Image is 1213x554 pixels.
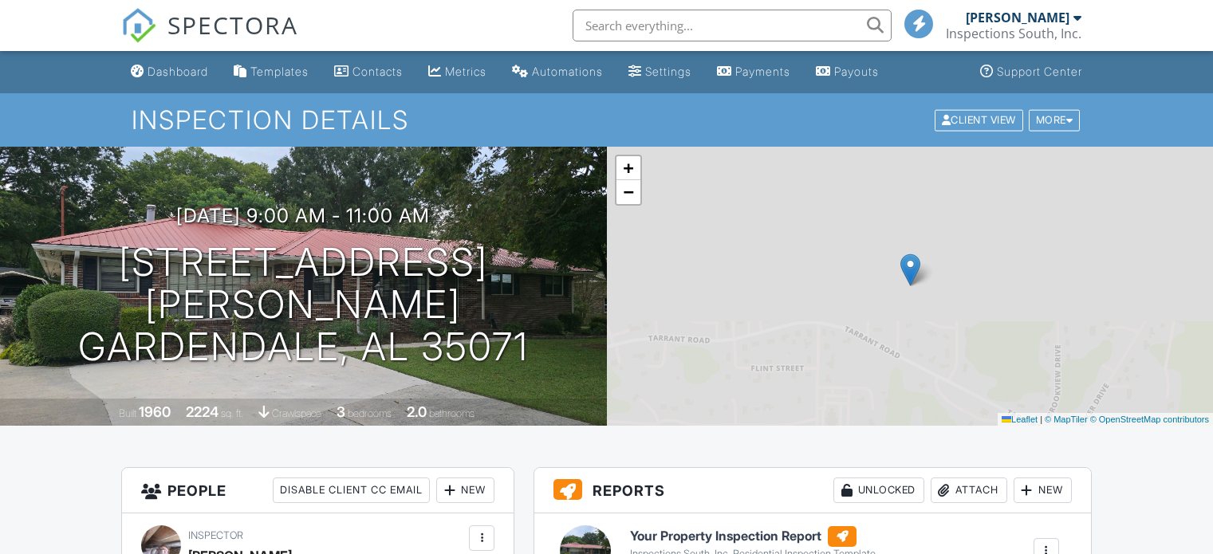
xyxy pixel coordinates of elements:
[227,57,315,87] a: Templates
[997,65,1082,78] div: Support Center
[711,57,797,87] a: Payments
[616,180,640,204] a: Zoom out
[186,403,219,420] div: 2224
[933,113,1027,125] a: Client View
[573,10,892,41] input: Search everything...
[622,57,698,87] a: Settings
[188,529,243,541] span: Inspector
[833,477,924,503] div: Unlocked
[1014,477,1072,503] div: New
[900,253,920,286] img: Marker
[645,65,691,78] div: Settings
[273,477,430,503] div: Disable Client CC Email
[337,403,345,420] div: 3
[422,57,493,87] a: Metrics
[966,10,1069,26] div: [PERSON_NAME]
[935,109,1023,131] div: Client View
[532,65,603,78] div: Automations
[119,407,136,419] span: Built
[272,407,321,419] span: crawlspace
[946,26,1081,41] div: Inspections South, Inc.
[1002,415,1038,424] a: Leaflet
[931,477,1007,503] div: Attach
[176,205,430,226] h3: [DATE] 9:00 am - 11:00 am
[121,8,156,43] img: The Best Home Inspection Software - Spectora
[250,65,309,78] div: Templates
[630,526,876,547] h6: Your Property Inspection Report
[122,468,514,513] h3: People
[352,65,403,78] div: Contacts
[139,403,171,420] div: 1960
[616,156,640,180] a: Zoom in
[26,242,581,367] h1: [STREET_ADDRESS][PERSON_NAME] Gardendale, AL 35071
[407,403,427,420] div: 2.0
[124,57,215,87] a: Dashboard
[429,407,475,419] span: bathrooms
[534,468,1091,513] h3: Reports
[167,8,298,41] span: SPECTORA
[148,65,208,78] div: Dashboard
[121,22,298,55] a: SPECTORA
[1090,415,1209,424] a: © OpenStreetMap contributors
[623,158,633,178] span: +
[1045,415,1088,424] a: © MapTiler
[809,57,885,87] a: Payouts
[623,182,633,202] span: −
[328,57,409,87] a: Contacts
[348,407,392,419] span: bedrooms
[445,65,486,78] div: Metrics
[834,65,879,78] div: Payouts
[1040,415,1042,424] span: |
[436,477,494,503] div: New
[735,65,790,78] div: Payments
[132,106,1081,134] h1: Inspection Details
[221,407,243,419] span: sq. ft.
[974,57,1089,87] a: Support Center
[506,57,609,87] a: Automations (Basic)
[1029,109,1081,131] div: More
